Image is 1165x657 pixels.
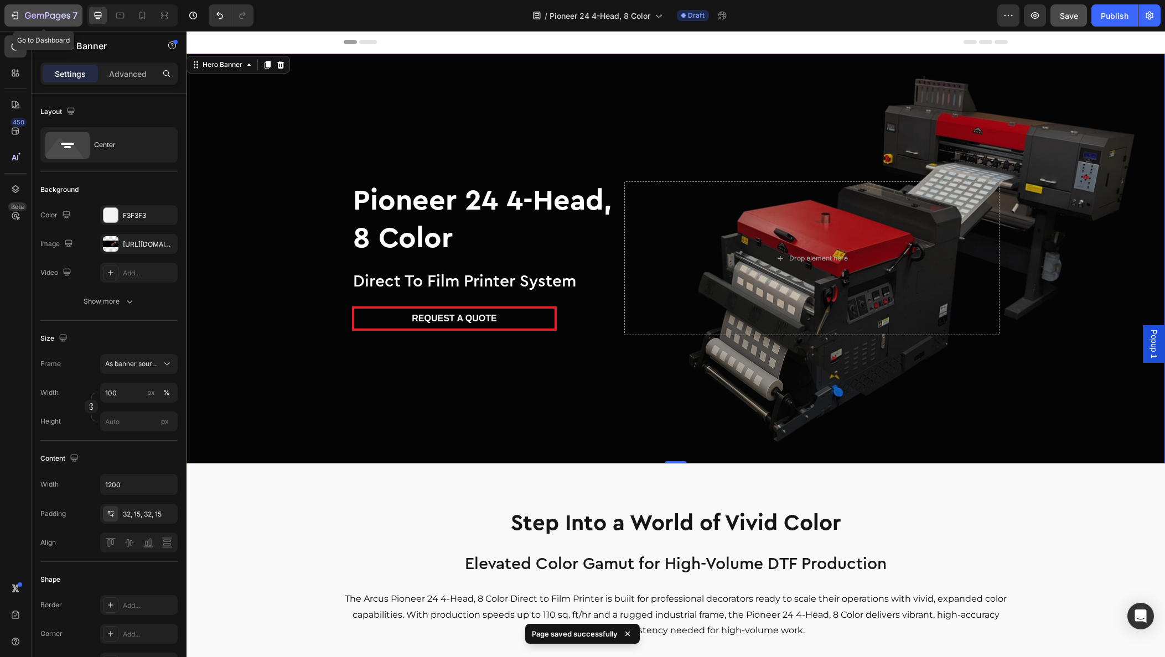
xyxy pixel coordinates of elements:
[100,383,178,403] input: px%
[55,68,86,80] p: Settings
[144,386,158,399] button: %
[4,4,82,27] button: 7
[1091,4,1138,27] button: Publish
[1050,4,1087,27] button: Save
[40,265,74,280] div: Video
[40,629,63,639] div: Corner
[209,4,253,27] div: Undo/Redo
[123,239,175,249] div: [URL][DOMAIN_NAME]
[8,202,27,211] div: Beta
[109,68,147,80] p: Advanced
[165,239,433,263] h2: Direct To Film Printer System
[532,628,618,639] p: Page saved successfully
[163,388,170,398] div: %
[165,150,433,227] h2: Pioneer 24 4-Head, 8 Color
[40,600,62,610] div: Border
[123,509,175,519] div: 32, 15, 32, 15
[40,451,81,466] div: Content
[40,359,61,369] label: Frame
[40,388,59,398] label: Width
[73,9,77,22] p: 7
[157,477,821,508] h2: Step Into a World of Vivid Color
[123,211,175,221] div: F3F3F3
[40,416,61,426] label: Height
[225,282,310,294] p: REQUEST A QUOTE
[688,11,705,20] span: Draft
[40,575,60,585] div: Shape
[160,386,173,399] button: px
[550,10,650,22] span: Pioneer 24 4-Head, 8 Color
[40,105,77,119] div: Layout
[1127,603,1154,629] div: Open Intercom Messenger
[40,538,56,547] div: Align
[100,354,178,374] button: As banner source
[40,331,70,346] div: Size
[100,411,178,431] input: px
[147,388,155,398] div: px
[157,522,821,545] h2: Elevated Color Gamut for High-Volume DTF Production
[40,208,73,223] div: Color
[1101,10,1128,22] div: Publish
[40,185,79,195] div: Background
[1060,11,1078,20] span: Save
[101,474,177,494] input: Auto
[94,132,162,158] div: Center
[158,562,820,605] span: The Arcus Pioneer 24 4-Head, 8 Color Direct to Film Printer is built for professional decorators ...
[962,299,973,327] span: Popup 1
[40,291,178,311] button: Show more
[165,275,370,300] a: REQUEST A QUOTE
[14,29,58,39] div: Hero Banner
[40,479,59,489] div: Width
[161,417,169,425] span: px
[545,10,547,22] span: /
[187,31,1165,657] iframe: Design area
[603,223,661,232] div: Drop element here
[40,509,66,519] div: Padding
[123,629,175,639] div: Add...
[40,237,75,252] div: Image
[123,601,175,611] div: Add...
[105,359,159,369] span: As banner source
[54,39,148,53] p: Hero Banner
[84,296,135,307] div: Show more
[123,268,175,278] div: Add...
[11,118,27,127] div: 450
